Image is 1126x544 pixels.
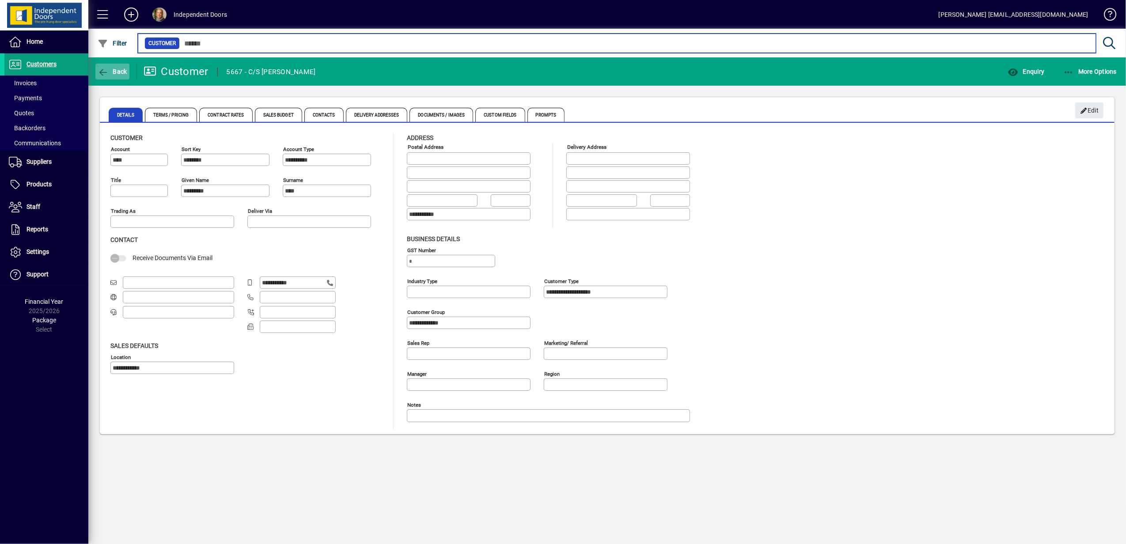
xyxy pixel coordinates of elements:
[283,177,303,183] mat-label: Surname
[4,151,88,173] a: Suppliers
[9,94,42,102] span: Payments
[1061,64,1119,79] button: More Options
[9,125,45,132] span: Backorders
[407,278,437,284] mat-label: Industry type
[145,108,197,122] span: Terms / Pricing
[407,401,421,408] mat-label: Notes
[1097,2,1115,30] a: Knowledge Base
[9,79,37,87] span: Invoices
[144,64,209,79] div: Customer
[1005,64,1046,79] button: Enquiry
[27,226,48,233] span: Reports
[32,317,56,324] span: Package
[148,39,176,48] span: Customer
[9,140,61,147] span: Communications
[4,121,88,136] a: Backorders
[544,340,588,346] mat-label: Marketing/ Referral
[527,108,565,122] span: Prompts
[939,8,1088,22] div: [PERSON_NAME] [EMAIL_ADDRESS][DOMAIN_NAME]
[1008,68,1044,75] span: Enquiry
[9,110,34,117] span: Quotes
[407,340,429,346] mat-label: Sales rep
[182,177,209,183] mat-label: Given name
[407,247,436,253] mat-label: GST Number
[407,134,433,141] span: Address
[4,31,88,53] a: Home
[111,208,136,214] mat-label: Trading as
[4,264,88,286] a: Support
[1080,103,1099,118] span: Edit
[133,254,212,261] span: Receive Documents Via Email
[110,134,143,141] span: Customer
[1063,68,1117,75] span: More Options
[544,370,560,377] mat-label: Region
[110,342,158,349] span: Sales defaults
[27,248,49,255] span: Settings
[145,7,174,23] button: Profile
[117,7,145,23] button: Add
[4,241,88,263] a: Settings
[111,354,131,360] mat-label: Location
[409,108,473,122] span: Documents / Images
[182,146,201,152] mat-label: Sort key
[110,236,138,243] span: Contact
[109,108,143,122] span: Details
[98,68,127,75] span: Back
[27,181,52,188] span: Products
[283,146,314,152] mat-label: Account Type
[25,298,64,305] span: Financial Year
[304,108,344,122] span: Contacts
[95,35,129,51] button: Filter
[27,38,43,45] span: Home
[4,196,88,218] a: Staff
[174,8,227,22] div: Independent Doors
[227,65,316,79] div: 5667 - C/S [PERSON_NAME]
[255,108,302,122] span: Sales Budget
[248,208,272,214] mat-label: Deliver via
[98,40,127,47] span: Filter
[27,158,52,165] span: Suppliers
[544,278,579,284] mat-label: Customer type
[1075,102,1103,118] button: Edit
[475,108,525,122] span: Custom Fields
[4,174,88,196] a: Products
[27,203,40,210] span: Staff
[4,136,88,151] a: Communications
[95,64,129,79] button: Back
[407,309,445,315] mat-label: Customer group
[407,370,427,377] mat-label: Manager
[346,108,408,122] span: Delivery Addresses
[199,108,252,122] span: Contract Rates
[27,60,57,68] span: Customers
[407,235,460,242] span: Business details
[4,76,88,91] a: Invoices
[27,271,49,278] span: Support
[4,106,88,121] a: Quotes
[4,91,88,106] a: Payments
[111,177,121,183] mat-label: Title
[4,219,88,241] a: Reports
[88,64,137,79] app-page-header-button: Back
[111,146,130,152] mat-label: Account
